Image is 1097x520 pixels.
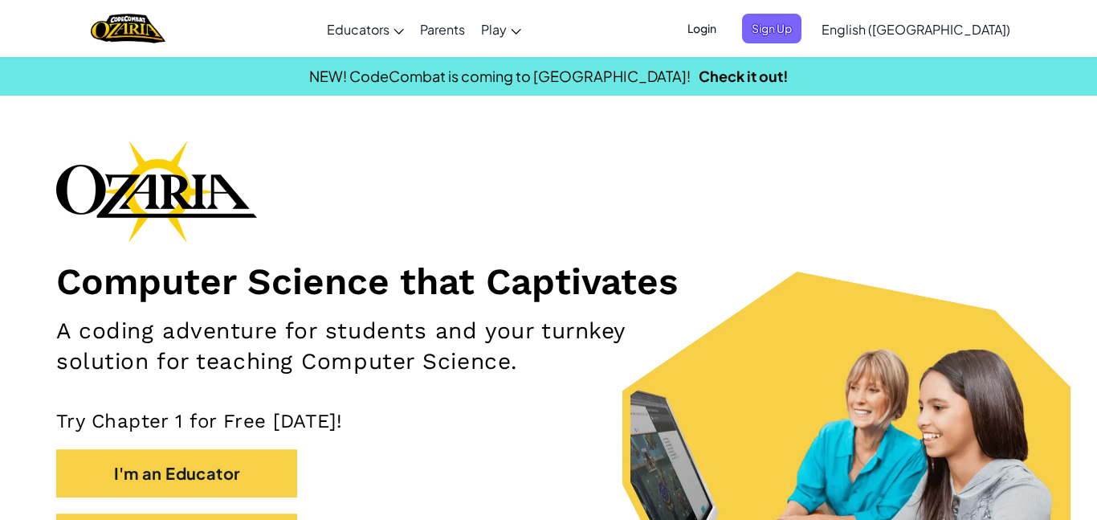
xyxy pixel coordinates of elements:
[327,21,389,38] span: Educators
[319,7,412,51] a: Educators
[56,140,257,243] img: Ozaria branding logo
[412,7,473,51] a: Parents
[742,14,801,43] button: Sign Up
[56,316,716,377] h2: A coding adventure for students and your turnkey solution for teaching Computer Science.
[56,449,297,497] button: I'm an Educator
[91,12,165,45] a: Ozaria by CodeCombat logo
[678,14,726,43] button: Login
[481,21,507,38] span: Play
[473,7,529,51] a: Play
[309,67,691,85] span: NEW! CodeCombat is coming to [GEOGRAPHIC_DATA]!
[91,12,165,45] img: Home
[822,21,1010,38] span: English ([GEOGRAPHIC_DATA])
[814,7,1018,51] a: English ([GEOGRAPHIC_DATA])
[56,409,1041,433] p: Try Chapter 1 for Free [DATE]!
[56,259,1041,304] h1: Computer Science that Captivates
[699,67,789,85] a: Check it out!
